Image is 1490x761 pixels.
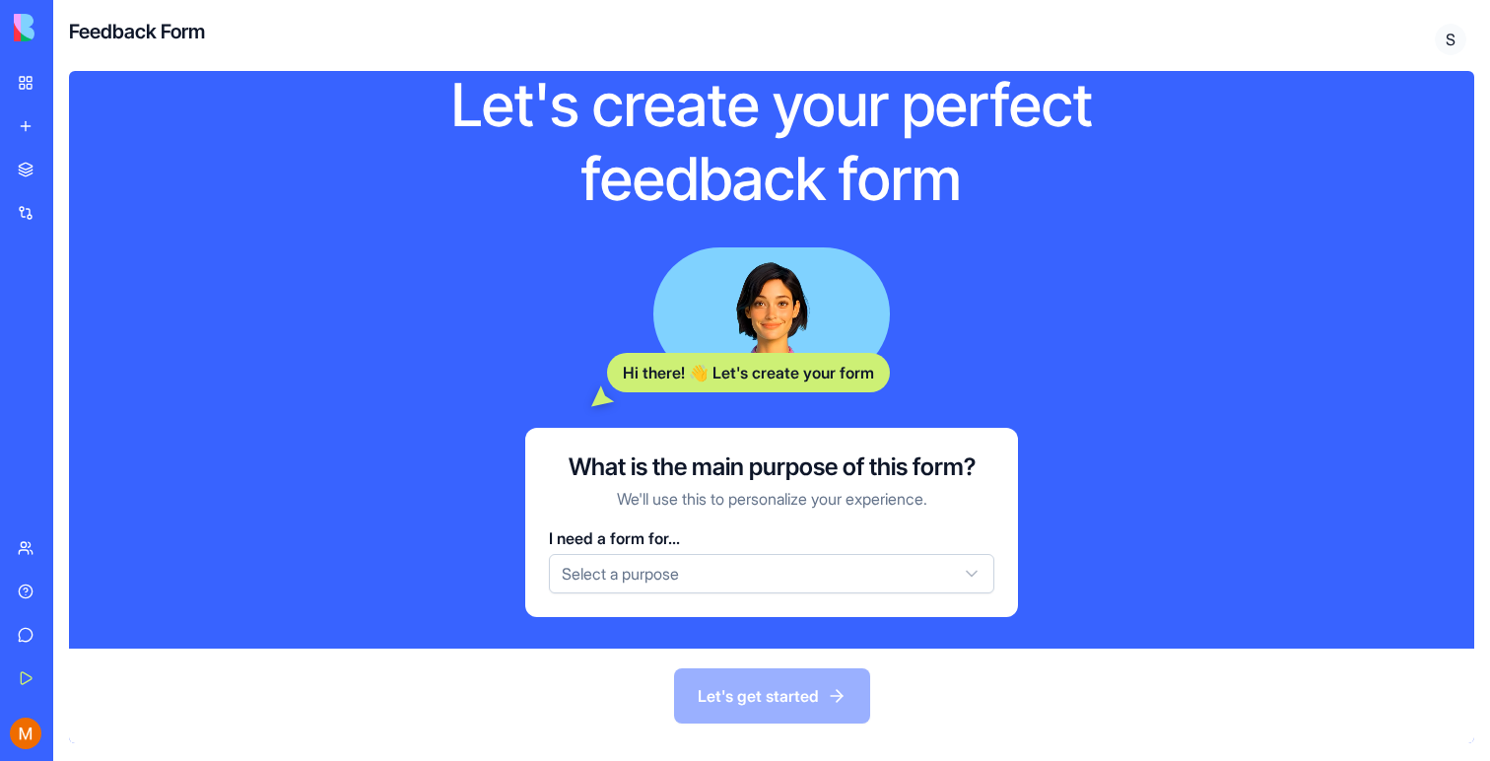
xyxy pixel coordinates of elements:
[393,68,1150,216] h1: Let's create your perfect feedback form
[607,353,890,392] div: Hi there! 👋 Let's create your form
[549,528,680,548] span: I need a form for...
[69,18,205,45] h4: Feedback Form
[569,451,976,483] h3: What is the main purpose of this form?
[1435,24,1466,55] span: S
[617,487,927,511] p: We'll use this to personalize your experience.
[14,14,136,41] img: logo
[10,718,41,749] img: ACg8ocJJwdfCHDp6lLccqvr1w7CXKIgGfoqQxF1n23M8gLlTvkBv4Q=s96-c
